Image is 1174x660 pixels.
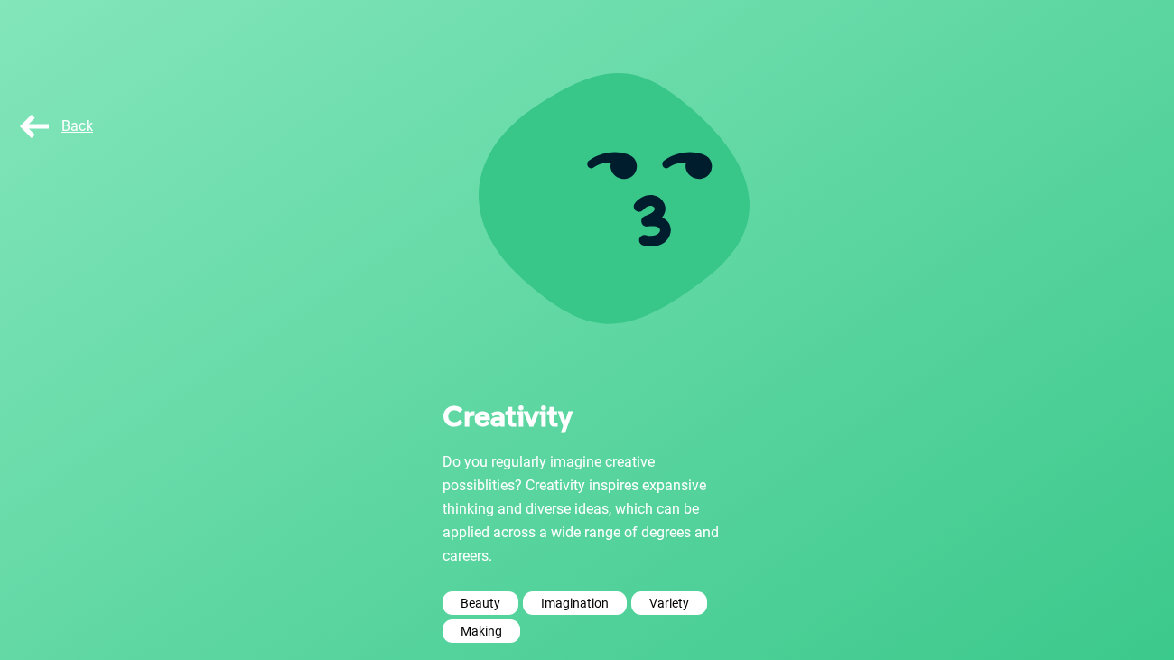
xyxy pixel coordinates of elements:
[443,619,520,643] div: Making
[443,591,518,615] div: Beauty
[631,591,707,615] div: Variety
[523,591,627,615] div: Imagination
[16,117,93,135] span: Back
[443,451,731,568] p: Do you regularly imagine creative possiblities? Creativity inspires expansive thinking and divers...
[443,399,731,431] h1: Creativity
